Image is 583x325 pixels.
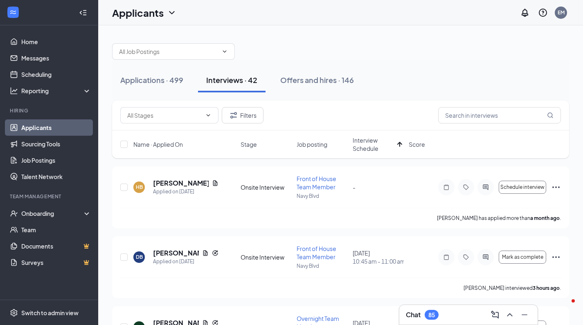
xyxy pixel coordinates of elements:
[297,245,336,260] span: Front of House Team Member
[21,119,91,136] a: Applicants
[555,297,575,317] iframe: Intercom live chat
[503,308,516,321] button: ChevronUp
[21,309,79,317] div: Switch to admin view
[520,8,530,18] svg: Notifications
[464,285,561,291] p: [PERSON_NAME] interviewed .
[205,112,212,119] svg: ChevronDown
[428,312,435,318] div: 85
[127,111,202,120] input: All Stages
[395,139,405,149] svg: ArrowUp
[202,250,209,256] svg: Document
[21,209,84,217] div: Onboarding
[153,188,218,196] div: Applied on [DATE]
[353,184,356,191] span: -
[520,310,529,320] svg: Minimize
[222,107,263,123] button: Filter Filters
[438,107,561,123] input: Search in interviews
[297,262,348,269] p: Navy Blvd
[21,87,92,95] div: Reporting
[353,249,404,265] div: [DATE]
[518,308,531,321] button: Minimize
[21,238,91,254] a: DocumentsCrown
[120,75,183,85] div: Applications · 499
[21,136,91,152] a: Sourcing Tools
[10,107,90,114] div: Hiring
[538,8,548,18] svg: QuestionInfo
[499,181,546,194] button: Schedule interview
[499,251,546,264] button: Mark as complete
[153,179,209,188] h5: [PERSON_NAME]
[21,168,91,185] a: Talent Network
[10,87,18,95] svg: Analysis
[505,310,515,320] svg: ChevronUp
[241,253,292,261] div: Onsite Interview
[461,254,471,260] svg: Tag
[530,215,560,221] b: a month ago
[79,9,87,17] svg: Collapse
[119,47,218,56] input: All Job Postings
[441,184,451,191] svg: Note
[490,310,500,320] svg: ComposeMessage
[21,152,91,168] a: Job Postings
[481,254,491,260] svg: ActiveChat
[21,222,91,238] a: Team
[461,184,471,191] svg: Tag
[21,50,91,66] a: Messages
[280,75,354,85] div: Offers and hires · 146
[551,252,561,262] svg: Ellipses
[10,193,90,200] div: Team Management
[488,308,502,321] button: ComposeMessage
[481,184,491,191] svg: ActiveChat
[21,254,91,271] a: SurveysCrown
[229,110,239,120] svg: Filter
[502,254,543,260] span: Mark as complete
[441,254,451,260] svg: Note
[153,258,218,266] div: Applied on [DATE]
[136,184,143,191] div: HB
[112,6,164,20] h1: Applicants
[153,249,199,258] h5: [PERSON_NAME]
[558,9,565,16] div: EM
[297,140,327,148] span: Job posting
[206,75,257,85] div: Interviews · 42
[406,310,421,319] h3: Chat
[500,184,545,190] span: Schedule interview
[212,180,218,186] svg: Document
[167,8,177,18] svg: ChevronDown
[437,215,561,222] p: [PERSON_NAME] has applied more than .
[547,112,554,119] svg: MagnifyingGlass
[21,66,91,83] a: Scheduling
[353,257,404,265] span: 10:45 am - 11:00 am
[221,48,228,55] svg: ChevronDown
[21,34,91,50] a: Home
[297,175,336,191] span: Front of House Team Member
[133,140,183,148] span: Name · Applied On
[533,285,560,291] b: 3 hours ago
[136,253,143,260] div: DB
[353,136,394,152] span: Interview Schedule
[10,209,18,217] svg: UserCheck
[241,183,292,191] div: Onsite Interview
[409,140,425,148] span: Score
[241,140,257,148] span: Stage
[9,8,17,16] svg: WorkstreamLogo
[297,193,348,199] p: Navy Blvd
[212,250,218,256] svg: Reapply
[10,309,18,317] svg: Settings
[551,182,561,192] svg: Ellipses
